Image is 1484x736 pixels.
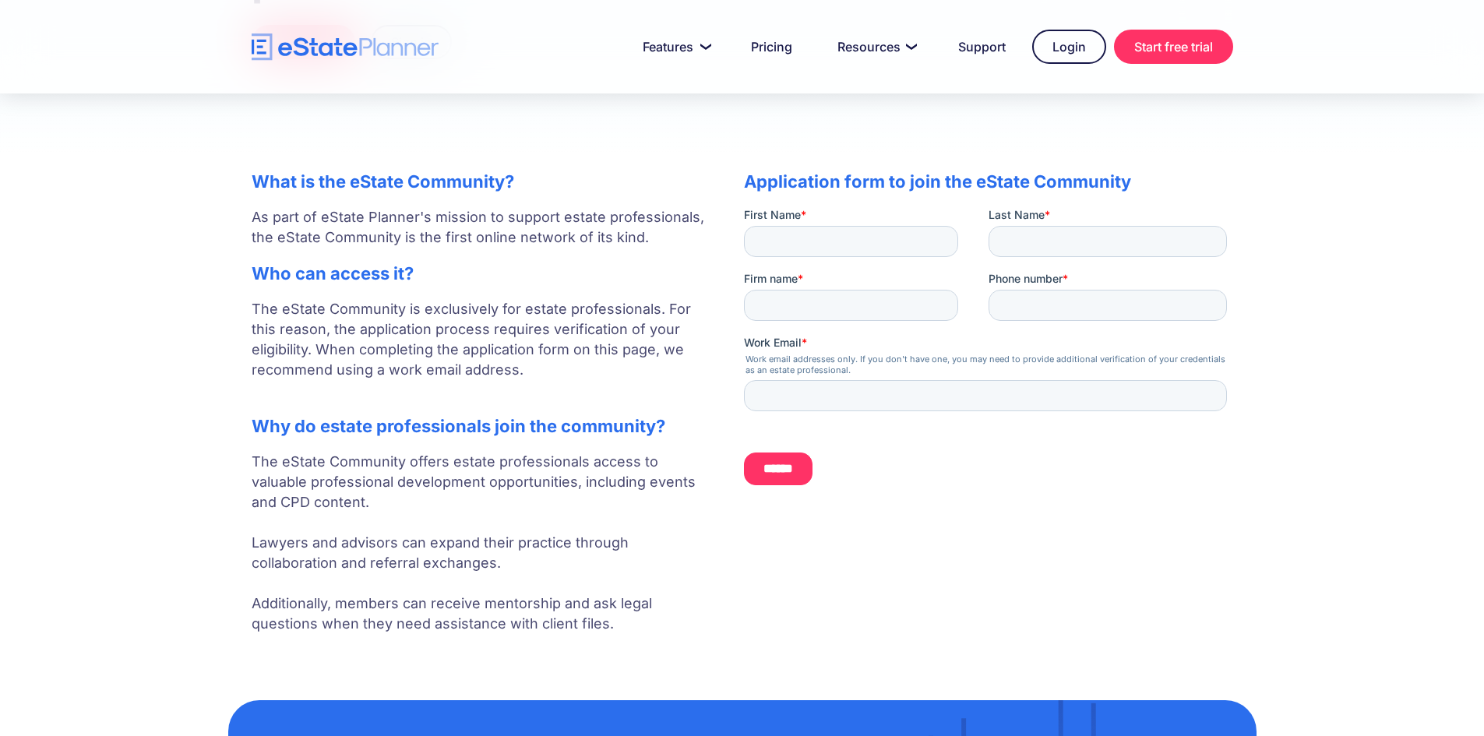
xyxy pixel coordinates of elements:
[252,299,713,400] p: The eState Community is exclusively for estate professionals. For this reason, the application pr...
[252,171,713,192] h2: What is the eState Community?
[732,31,811,62] a: Pricing
[1032,30,1106,64] a: Login
[624,31,724,62] a: Features
[1114,30,1233,64] a: Start free trial
[939,31,1024,62] a: Support
[744,171,1233,192] h2: Application form to join the eState Community
[252,452,713,634] p: The eState Community offers estate professionals access to valuable professional development oppo...
[744,207,1233,498] iframe: Form 0
[252,33,439,61] a: home
[252,416,713,436] h2: Why do estate professionals join the community?
[252,207,713,248] p: As part of eState Planner's mission to support estate professionals, the eState Community is the ...
[819,31,932,62] a: Resources
[252,263,713,283] h2: Who can access it?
